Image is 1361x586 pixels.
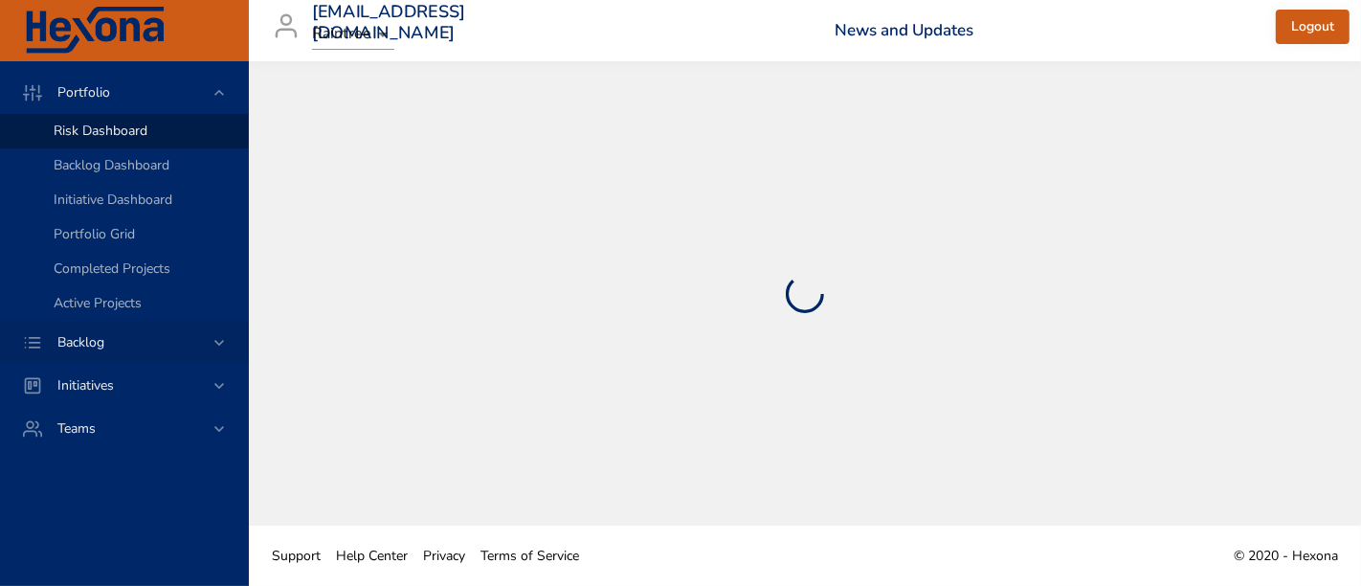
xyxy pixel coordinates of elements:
[54,191,172,209] span: Initiative Dashboard
[1234,547,1338,565] span: © 2020 - Hexona
[1291,15,1334,39] span: Logout
[42,333,120,351] span: Backlog
[264,534,328,577] a: Support
[54,294,142,312] span: Active Projects
[336,547,408,565] span: Help Center
[42,376,129,394] span: Initiatives
[54,225,135,243] span: Portfolio Grid
[836,19,974,41] a: News and Updates
[480,547,579,565] span: Terms of Service
[42,419,111,438] span: Teams
[415,534,473,577] a: Privacy
[54,122,147,140] span: Risk Dashboard
[272,547,321,565] span: Support
[42,83,125,101] span: Portfolio
[312,2,466,43] h3: [EMAIL_ADDRESS][DOMAIN_NAME]
[473,534,587,577] a: Terms of Service
[54,156,169,174] span: Backlog Dashboard
[312,19,394,50] div: Raintree
[1276,10,1350,45] button: Logout
[23,7,167,55] img: Hexona
[54,259,170,278] span: Completed Projects
[423,547,465,565] span: Privacy
[328,534,415,577] a: Help Center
